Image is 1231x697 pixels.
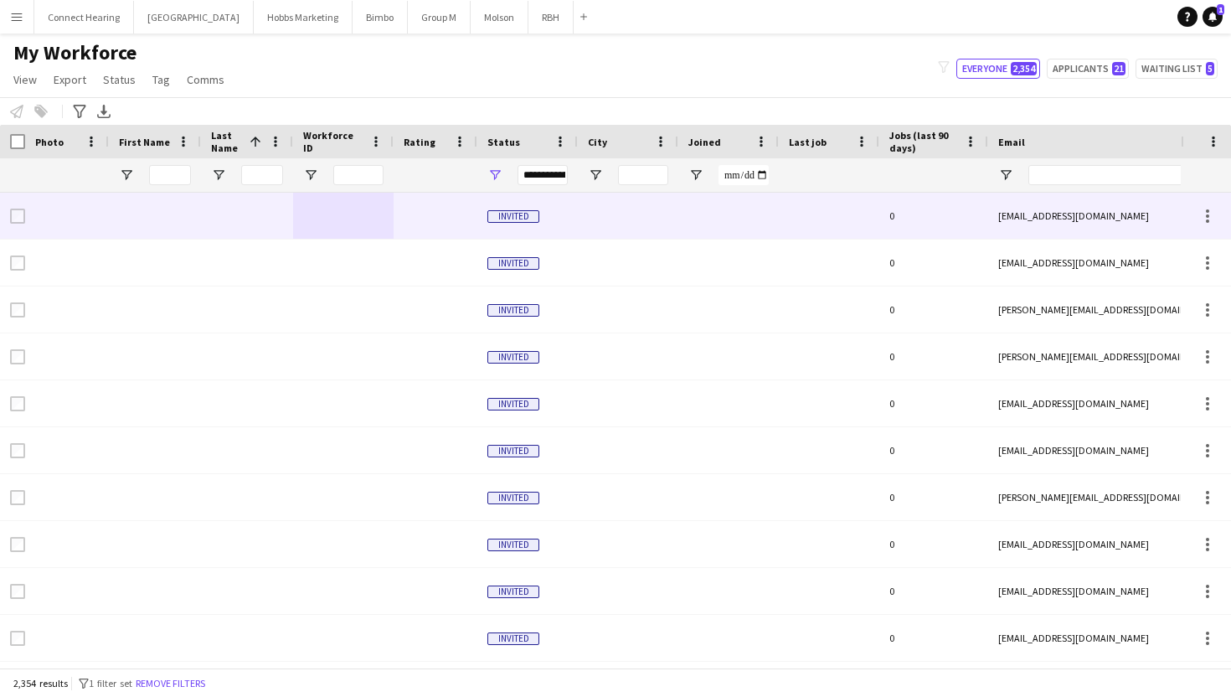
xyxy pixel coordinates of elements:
input: Workforce ID Filter Input [333,165,384,185]
button: RBH [528,1,574,34]
span: Invited [487,492,539,504]
button: Bimbo [353,1,408,34]
input: Row Selection is disabled for this row (unchecked) [10,537,25,552]
span: Invited [487,210,539,223]
input: Row Selection is disabled for this row (unchecked) [10,443,25,458]
span: Export [54,72,86,87]
app-action-btn: Export XLSX [94,101,114,121]
span: First Name [119,136,170,148]
button: Group M [408,1,471,34]
input: Row Selection is disabled for this row (unchecked) [10,490,25,505]
button: Waiting list5 [1136,59,1218,79]
span: Status [487,136,520,148]
a: Comms [180,69,231,90]
button: Open Filter Menu [211,168,226,183]
span: 5 [1206,62,1214,75]
div: 0 [879,333,988,379]
input: Row Selection is disabled for this row (unchecked) [10,631,25,646]
div: 0 [879,615,988,661]
button: Open Filter Menu [588,168,603,183]
input: First Name Filter Input [149,165,191,185]
span: Invited [487,632,539,645]
app-action-btn: Advanced filters [70,101,90,121]
a: 1 [1203,7,1223,27]
span: Invited [487,257,539,270]
button: Open Filter Menu [119,168,134,183]
input: Row Selection is disabled for this row (unchecked) [10,302,25,318]
div: 0 [879,240,988,286]
div: 0 [879,521,988,567]
button: Everyone2,354 [956,59,1040,79]
span: View [13,72,37,87]
input: Row Selection is disabled for this row (unchecked) [10,209,25,224]
input: Row Selection is disabled for this row (unchecked) [10,396,25,411]
button: Hobbs Marketing [254,1,353,34]
span: Joined [688,136,721,148]
button: Molson [471,1,528,34]
a: Tag [146,69,177,90]
a: Status [96,69,142,90]
button: Connect Hearing [34,1,134,34]
div: 0 [879,474,988,520]
span: Invited [487,539,539,551]
button: Open Filter Menu [487,168,502,183]
div: 0 [879,287,988,333]
span: Photo [35,136,64,148]
span: Tag [152,72,170,87]
div: 0 [879,568,988,614]
button: [GEOGRAPHIC_DATA] [134,1,254,34]
span: 1 [1217,4,1224,15]
input: Joined Filter Input [719,165,769,185]
span: 1 filter set [89,677,132,689]
span: Email [998,136,1025,148]
span: Invited [487,304,539,317]
button: Open Filter Menu [303,168,318,183]
a: Export [47,69,93,90]
span: Jobs (last 90 days) [889,129,958,154]
span: Last Name [211,129,243,154]
input: Row Selection is disabled for this row (unchecked) [10,584,25,599]
span: 2,354 [1011,62,1037,75]
span: Status [103,72,136,87]
button: Remove filters [132,674,209,693]
span: Invited [487,351,539,364]
button: Open Filter Menu [998,168,1013,183]
span: City [588,136,607,148]
span: Invited [487,398,539,410]
span: Rating [404,136,435,148]
span: My Workforce [13,40,136,65]
span: Invited [487,586,539,598]
span: Invited [487,445,539,457]
input: Row Selection is disabled for this row (unchecked) [10,349,25,364]
button: Open Filter Menu [688,168,703,183]
input: City Filter Input [618,165,668,185]
span: Comms [187,72,224,87]
div: 0 [879,380,988,426]
input: Last Name Filter Input [241,165,283,185]
div: 0 [879,193,988,239]
span: 21 [1112,62,1125,75]
span: Last job [789,136,827,148]
button: Applicants21 [1047,59,1129,79]
a: View [7,69,44,90]
div: 0 [879,427,988,473]
span: Workforce ID [303,129,363,154]
input: Row Selection is disabled for this row (unchecked) [10,256,25,271]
